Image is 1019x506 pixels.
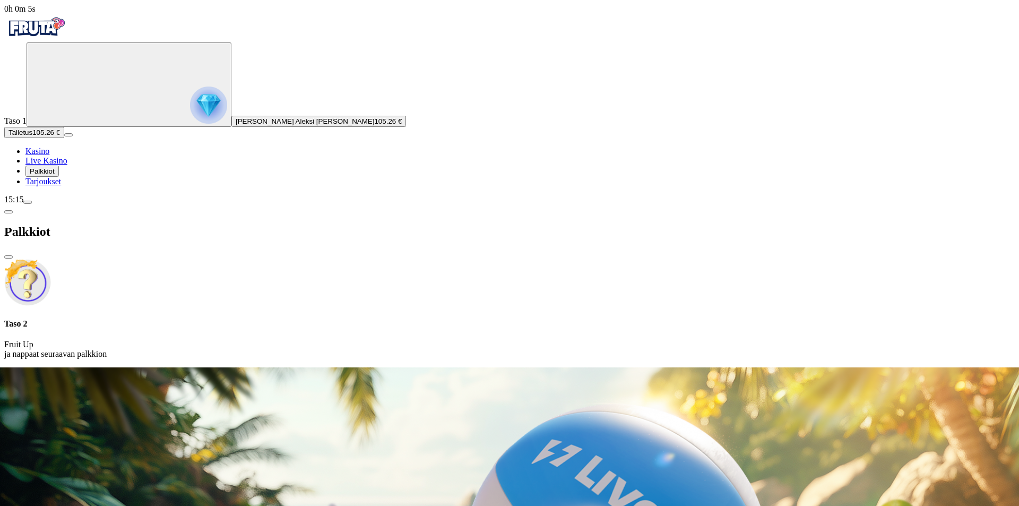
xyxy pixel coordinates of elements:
button: Talletusplus icon105.26 € [4,127,64,138]
span: 105.26 € [374,117,402,125]
img: Fruta [4,14,68,40]
span: Tarjoukset [25,177,61,186]
span: [PERSON_NAME] Aleksi [PERSON_NAME] [236,117,374,125]
button: close [4,255,13,259]
span: 105.26 € [32,128,60,136]
a: gift-inverted iconTarjoukset [25,177,61,186]
span: Kasino [25,147,49,156]
span: user session time [4,4,36,13]
a: diamond iconKasino [25,147,49,156]
button: reward progress [27,42,231,127]
span: 15:15 [4,195,23,204]
img: reward progress [190,87,227,124]
a: poker-chip iconLive Kasino [25,156,67,165]
img: Unlock reward icon [4,259,51,306]
button: menu [23,201,32,204]
button: [PERSON_NAME] Aleksi [PERSON_NAME]105.26 € [231,116,406,127]
span: Taso 1 [4,116,27,125]
nav: Primary [4,14,1015,186]
span: Live Kasino [25,156,67,165]
a: Fruta [4,33,68,42]
p: Fruit Up ja nappaat seuraavan palkkion [4,340,1015,359]
button: chevron-left icon [4,210,13,213]
button: reward iconPalkkiot [25,166,59,177]
h4: Taso 2 [4,319,1015,329]
span: Talletus [8,128,32,136]
button: menu [64,133,73,136]
span: Palkkiot [30,167,55,175]
h2: Palkkiot [4,225,1015,239]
